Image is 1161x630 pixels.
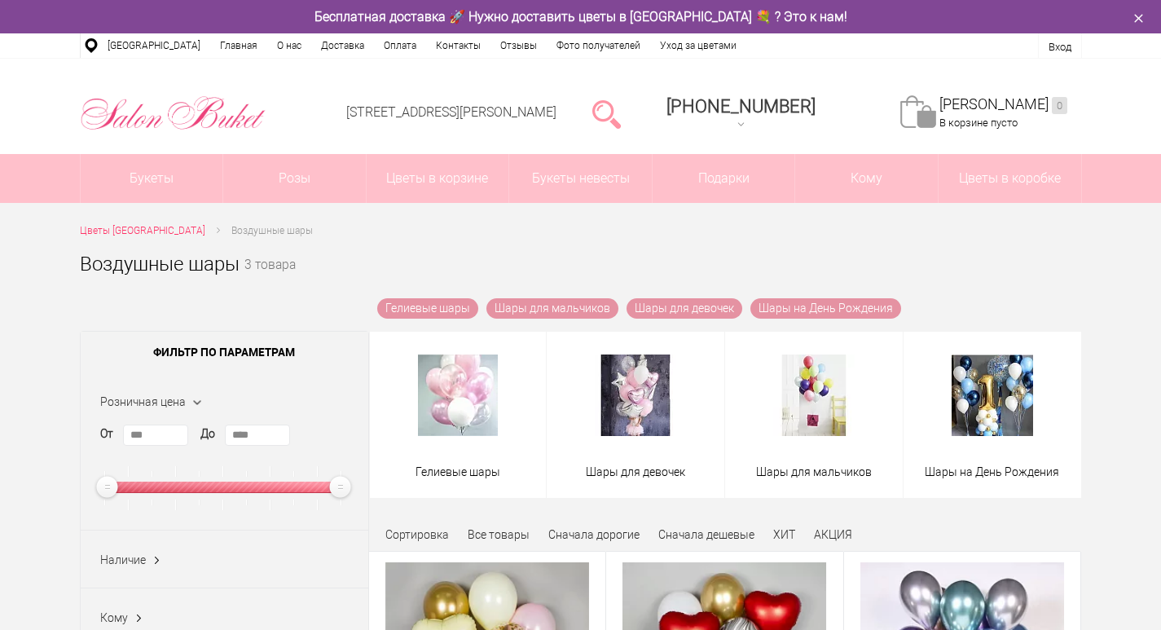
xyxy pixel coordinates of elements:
[586,445,685,481] a: Шары для девочек
[210,33,267,58] a: Главная
[490,33,547,58] a: Отзывы
[346,104,556,120] a: [STREET_ADDRESS][PERSON_NAME]
[267,33,311,58] a: О нас
[244,259,296,298] small: 3 товара
[653,154,795,203] a: Подарки
[80,222,205,240] a: Цветы [GEOGRAPHIC_DATA]
[311,33,374,58] a: Доставка
[814,528,852,541] a: АКЦИЯ
[939,154,1081,203] a: Цветы в коробке
[81,332,368,372] span: Фильтр по параметрам
[627,298,742,319] a: Шары для девочек
[200,425,215,443] label: До
[416,464,500,481] span: Гелиевые шары
[486,298,618,319] a: Шары для мальчиков
[374,33,426,58] a: Оплата
[68,8,1094,25] div: Бесплатная доставка 🚀 Нужно доставить цветы в [GEOGRAPHIC_DATA] 💐 ? Это к нам!
[756,445,872,481] a: Шары для мальчиков
[509,154,652,203] a: Букеты невесты
[385,528,449,541] span: Сортировка
[650,33,746,58] a: Уход за цветами
[939,117,1018,129] span: В корзине пусто
[1049,41,1071,53] a: Вход
[223,154,366,203] a: Розы
[548,528,640,541] a: Сначала дорогие
[756,464,872,481] span: Шары для мальчиков
[658,528,754,541] a: Сначала дешевые
[939,95,1067,114] a: [PERSON_NAME]
[100,425,113,443] label: От
[81,154,223,203] a: Букеты
[418,355,498,436] img: Гелиевые шары
[367,154,509,203] a: Цветы в корзине
[100,611,128,624] span: Кому
[80,249,240,279] h1: Воздушные шары
[1052,97,1067,114] ins: 0
[468,528,530,541] a: Все товары
[416,445,500,481] a: Гелиевые шары
[657,90,825,137] a: [PHONE_NUMBER]
[952,355,1033,436] img: Шары на День Рождения
[795,154,938,203] span: Кому
[547,33,650,58] a: Фото получателей
[426,33,490,58] a: Контакты
[773,528,795,541] a: ХИТ
[100,395,186,408] span: Розничная цена
[750,298,901,319] a: Шары на День Рождения
[666,96,816,117] span: [PHONE_NUMBER]
[377,298,478,319] a: Гелиевые шары
[586,464,685,481] span: Шары для девочек
[80,225,205,236] span: Цветы [GEOGRAPHIC_DATA]
[925,464,1059,481] span: Шары на День Рождения
[925,445,1059,481] a: Шары на День Рождения
[231,225,313,236] span: Воздушные шары
[80,92,266,134] img: Цветы Нижний Новгород
[98,33,210,58] a: [GEOGRAPHIC_DATA]
[100,553,146,566] span: Наличие
[595,355,676,436] img: Шары для девочек
[773,355,855,436] img: Шары для мальчиков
